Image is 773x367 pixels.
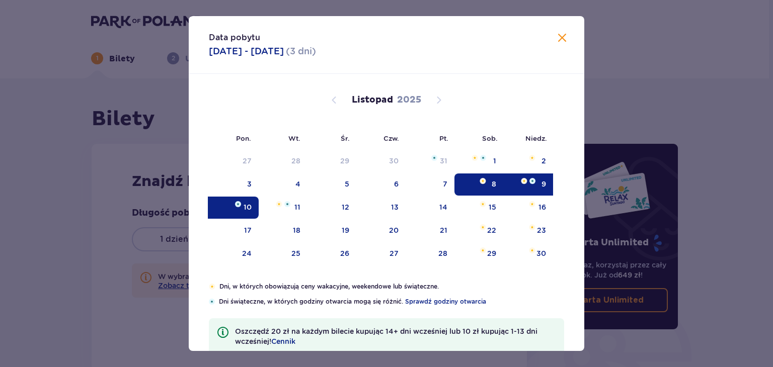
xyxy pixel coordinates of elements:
[244,225,252,235] div: 17
[345,179,349,189] div: 5
[209,45,284,57] p: [DATE] - [DATE]
[340,156,349,166] div: 29
[529,155,535,161] img: Pomarańczowa gwiazdka
[242,248,252,258] div: 24
[406,173,454,196] td: 7
[340,248,349,258] div: 26
[209,197,259,219] td: Data zaznaczona. poniedziałek, 10 listopada 2025
[529,224,535,230] img: Pomarańczowa gwiazdka
[406,243,454,265] td: 28
[276,201,282,207] img: Pomarańczowa gwiazdka
[433,94,445,106] button: Następny miesiąc
[406,220,454,242] td: 21
[356,197,406,219] td: 13
[454,150,503,172] td: Pomarańczowa gwiazdkaNiebieska gwiazdka1
[529,201,535,207] img: Pomarańczowa gwiazdka
[542,179,546,189] div: 9
[503,220,553,242] td: Pomarańczowa gwiazdka23
[503,197,553,219] td: Pomarańczowa gwiazdka16
[389,225,399,235] div: 20
[259,220,307,242] td: 18
[503,243,553,265] td: Pomarańczowa gwiazdka30
[235,326,556,346] p: Oszczędź 20 zł na każdym bilecie kupując 14+ dni wcześniej lub 10 zł kupując 1-13 dni wcześniej!
[492,179,496,189] div: 8
[406,197,454,219] td: 14
[503,150,553,172] td: Pomarańczowa gwiazdka2
[480,155,486,161] img: Niebieska gwiazdka
[352,94,393,106] p: Listopad
[529,247,535,253] img: Pomarańczowa gwiazdka
[489,202,496,212] div: 15
[480,224,486,230] img: Pomarańczowa gwiazdka
[389,156,399,166] div: 30
[209,284,215,290] img: Pomarańczowa gwiazdka
[209,299,215,305] img: Niebieska gwiazdka
[405,297,486,306] a: Sprawdź godziny otwarcia
[542,156,546,166] div: 2
[394,179,399,189] div: 6
[397,94,421,106] p: 2025
[219,282,564,291] p: Dni, w których obowiązują ceny wakacyjne, weekendowe lub świąteczne.
[529,178,535,184] img: Niebieska gwiazdka
[259,243,307,265] td: 25
[209,220,259,242] td: 17
[480,201,486,207] img: Pomarańczowa gwiazdka
[480,247,486,253] img: Pomarańczowa gwiazdka
[356,243,406,265] td: 27
[291,156,300,166] div: 28
[454,173,503,196] td: Data zaznaczona. sobota, 8 listopada 2025
[406,150,454,172] td: Niebieska gwiazdka31
[536,248,546,258] div: 30
[342,202,349,212] div: 12
[538,202,546,212] div: 16
[440,225,447,235] div: 21
[487,225,496,235] div: 22
[431,155,437,161] img: Niebieska gwiazdka
[341,134,350,142] small: Śr.
[537,225,546,235] div: 23
[209,243,259,265] td: 24
[503,173,553,196] td: Data zaznaczona. niedziela, 9 listopada 2025
[328,94,340,106] button: Poprzedni miesiąc
[259,173,307,196] td: 4
[307,173,356,196] td: 5
[307,220,356,242] td: 19
[235,201,241,207] img: Niebieska gwiazdka
[487,248,496,258] div: 29
[286,45,316,57] p: ( 3 dni )
[525,134,547,142] small: Niedz.
[356,150,406,172] td: 30
[443,179,447,189] div: 7
[247,179,252,189] div: 3
[356,220,406,242] td: 20
[294,202,300,212] div: 11
[284,201,290,207] img: Niebieska gwiazdka
[342,225,349,235] div: 19
[454,243,503,265] td: Pomarańczowa gwiazdka29
[454,197,503,219] td: Pomarańczowa gwiazdka15
[288,134,300,142] small: Wt.
[438,248,447,258] div: 28
[209,32,260,43] p: Data pobytu
[295,179,300,189] div: 4
[390,248,399,258] div: 27
[307,243,356,265] td: 26
[293,225,300,235] div: 18
[271,336,295,346] a: Cennik
[291,248,300,258] div: 25
[493,156,496,166] div: 1
[243,156,252,166] div: 27
[209,150,259,172] td: 27
[521,178,527,184] img: Pomarańczowa gwiazdka
[480,178,486,184] img: Pomarańczowa gwiazdka
[219,297,564,306] p: Dni świąteczne, w których godziny otwarcia mogą się różnić.
[209,173,259,196] td: 3
[244,202,252,212] div: 10
[356,173,406,196] td: 6
[482,134,498,142] small: Sob.
[439,134,448,142] small: Pt.
[259,197,307,219] td: Pomarańczowa gwiazdkaNiebieska gwiazdka11
[440,156,447,166] div: 31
